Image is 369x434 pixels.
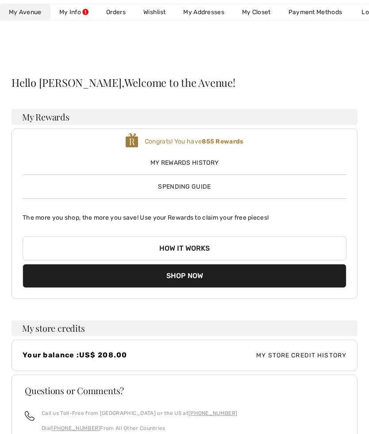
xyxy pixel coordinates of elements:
[184,351,346,360] span: My Store Credit History
[158,183,211,190] span: Spending Guide
[145,138,244,145] span: Congrats! You have
[23,351,184,359] h4: Your balance :
[12,77,357,88] div: Hello [PERSON_NAME],
[23,264,346,288] button: Shop Now
[125,132,138,148] img: loyalty_logo_r.svg
[23,158,346,167] span: My Rewards History
[25,386,344,395] h3: Questions or Comments?
[135,4,174,20] a: Wishlist
[23,236,346,260] button: How it works
[12,320,357,336] h3: My store credits
[124,77,235,88] span: Welcome to the Avenue!
[42,424,237,432] p: Dial From All Other Countries
[280,4,351,20] a: Payment Methods
[233,4,280,20] a: My Closet
[202,138,243,145] b: 855 Rewards
[51,425,100,431] a: [PHONE_NUMBER]
[50,4,97,20] a: My Info
[174,4,233,20] a: My Addresses
[9,8,42,17] span: My Avenue
[25,411,35,421] img: call
[97,4,135,20] a: Orders
[42,409,237,417] p: Call us Toll-Free from [GEOGRAPHIC_DATA] or the US at
[79,351,127,359] span: US$ 208.00
[12,109,357,125] h3: My Rewards
[188,410,237,416] a: [PHONE_NUMBER]
[23,206,346,222] p: The more you shop, the more you save! Use your Rewards to claim your free pieces!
